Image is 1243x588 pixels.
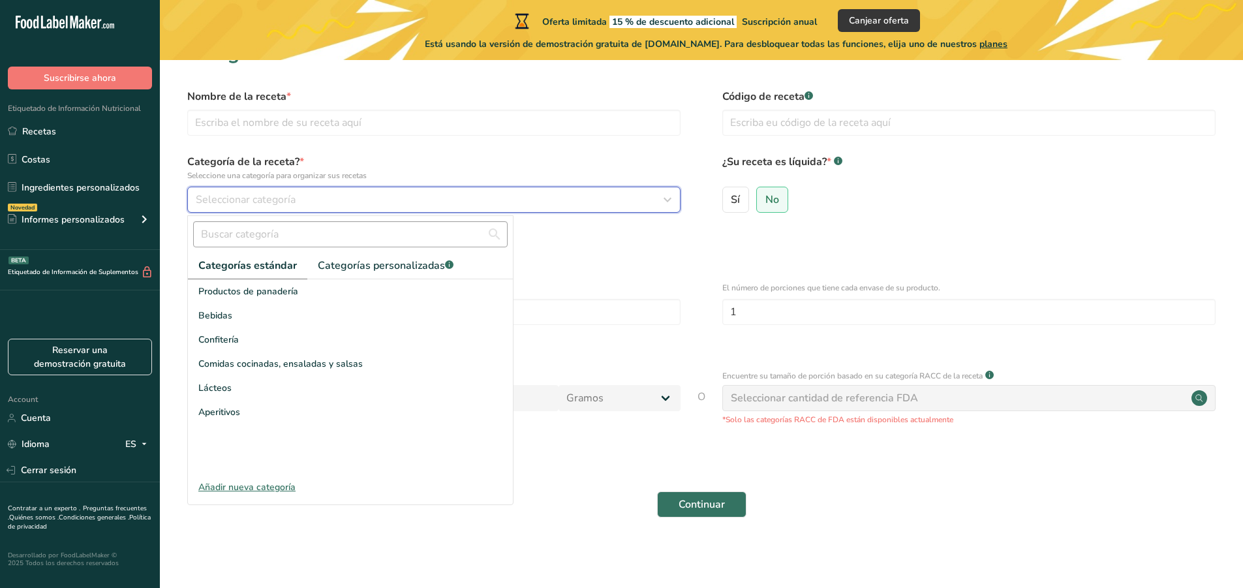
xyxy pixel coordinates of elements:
[9,513,59,522] a: Quiénes somos .
[8,256,29,264] div: BETA
[838,9,920,32] button: Canjear oferta
[59,513,129,522] a: Condiciones generales .
[187,170,681,181] p: Seleccione una categoría para organizar sus recetas
[44,71,116,85] span: Suscribirse ahora
[8,67,152,89] button: Suscribirse ahora
[8,551,152,567] div: Desarrollado por FoodLabelMaker © 2025 Todos los derechos reservados
[198,333,239,347] span: Confitería
[425,37,1007,51] span: Está usando la versión de demostración gratuita de [DOMAIN_NAME]. Para desbloquear todas las func...
[8,204,37,211] div: Novedad
[187,89,681,104] label: Nombre de la receta
[198,381,232,395] span: Lácteos
[722,154,1216,181] label: ¿Su receta es líquida?
[187,154,681,181] label: Categoría de la receta?
[698,389,705,426] span: O
[198,258,297,273] span: Categorías estándar
[722,370,983,382] p: Encuentre su tamaño de porción basado en su categoría RACC de la receta
[722,89,1216,104] label: Código de receta
[731,390,918,406] div: Seleccionar cantidad de referencia FDA
[8,504,147,522] a: Preguntas frecuentes .
[8,433,50,456] a: Idioma
[187,110,681,136] input: Escriba el nombre de su receta aquí
[196,192,296,208] span: Seleccionar categoría
[979,38,1007,50] span: planes
[731,193,740,206] span: Sí
[8,513,151,531] a: Política de privacidad
[193,221,508,247] input: Buscar categoría
[125,437,152,452] div: ES
[8,213,125,226] div: Informes personalizados
[198,309,232,322] span: Bebidas
[8,504,80,513] a: Contratar a un experto .
[188,480,513,494] div: Añadir nueva categoría
[187,187,681,213] button: Seleccionar categoría
[722,110,1216,136] input: Escriba eu código de la receta aquí
[722,282,1216,294] p: El número de porciones que tiene cada envase de su producto.
[318,258,453,273] span: Categorías personalizadas
[679,497,725,512] span: Continuar
[742,16,817,28] span: Suscripción anual
[849,14,909,27] span: Canjear oferta
[512,13,817,29] div: Oferta limitada
[198,357,363,371] span: Comidas cocinadas, ensaladas y salsas
[765,193,779,206] span: No
[657,491,746,518] button: Continuar
[198,285,298,298] span: Productos de panadería
[198,405,240,419] span: Aperitivos
[8,339,152,375] a: Reservar una demostración gratuita
[722,414,1216,426] p: *Solo las categorías RACC de FDA están disponibles actualmente
[609,16,737,28] span: 15 % de descuento adicional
